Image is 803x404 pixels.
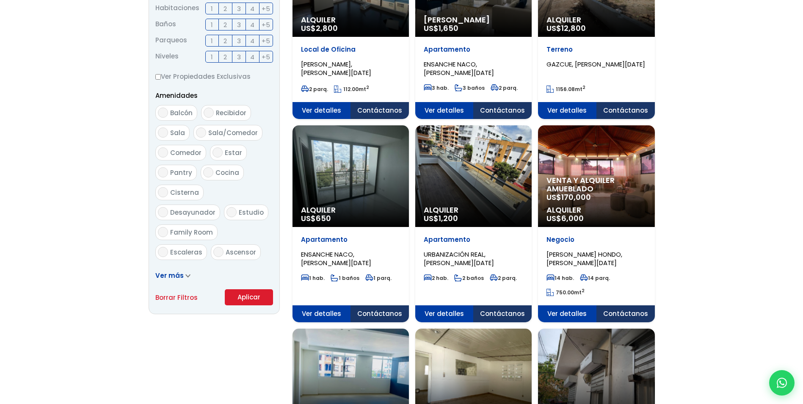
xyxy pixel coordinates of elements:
[546,213,584,224] span: US$
[215,168,239,177] span: Cocina
[216,108,246,117] span: Recibidor
[473,102,532,119] span: Contáctanos
[262,36,270,46] span: +5
[158,227,168,237] input: Family Room
[211,36,213,46] span: 1
[196,127,206,138] input: Sala/Comedor
[301,86,328,93] span: 2 parq.
[596,102,655,119] span: Contáctanos
[170,188,199,197] span: Cisterna
[224,36,227,46] span: 2
[582,84,585,91] sup: 2
[546,176,646,193] span: Venta y alquiler amueblado
[239,208,264,217] span: Estudio
[365,274,392,282] span: 1 parq.
[237,36,241,46] span: 3
[250,52,254,62] span: 4
[546,235,646,244] p: Negocio
[170,148,201,157] span: Comedor
[439,213,458,224] span: 1,200
[424,23,458,33] span: US$
[561,192,591,202] span: 170,000
[211,19,213,30] span: 1
[596,305,655,322] span: Contáctanos
[556,289,574,296] span: 750.00
[424,60,494,77] span: ENSANCHE NACO, [PERSON_NAME][DATE]
[454,274,484,282] span: 2 baños
[424,213,458,224] span: US$
[424,250,494,267] span: URBANIZACIÓN REAL, [PERSON_NAME][DATE]
[350,305,409,322] span: Contáctanos
[546,23,586,33] span: US$
[155,51,179,63] span: Niveles
[170,228,213,237] span: Family Room
[155,19,176,30] span: Baños
[211,52,213,62] span: 1
[301,16,400,24] span: Alquiler
[546,289,585,296] span: mt
[224,3,227,14] span: 2
[301,60,371,77] span: [PERSON_NAME], [PERSON_NAME][DATE]
[170,248,202,257] span: Escaleras
[301,235,400,244] p: Apartamento
[158,127,168,138] input: Sala
[170,128,185,137] span: Sala
[538,305,596,322] span: Ver detalles
[455,84,485,91] span: 3 baños
[155,3,199,14] span: Habitaciones
[226,207,237,217] input: Estudio
[546,45,646,54] p: Terreno
[213,247,224,257] input: Ascensor
[580,274,610,282] span: 14 parq.
[546,60,645,69] span: GAZCUE, [PERSON_NAME][DATE]
[212,147,223,158] input: Estar
[250,36,254,46] span: 4
[546,250,622,267] span: [PERSON_NAME] HONDO, [PERSON_NAME][DATE]
[331,274,359,282] span: 1 baños
[237,19,241,30] span: 3
[415,102,474,119] span: Ver detalles
[546,86,585,93] span: mt
[158,187,168,197] input: Cisterna
[155,271,184,280] span: Ver más
[301,206,400,214] span: Alquiler
[203,167,213,177] input: Cocina
[538,102,596,119] span: Ver detalles
[293,305,351,322] span: Ver detalles
[301,274,325,282] span: 1 hab.
[225,148,242,157] span: Estar
[424,206,523,214] span: Alquiler
[155,90,273,101] p: Amenidades
[155,271,190,280] a: Ver más
[316,23,338,33] span: 2,800
[415,305,474,322] span: Ver detalles
[439,23,458,33] span: 1,650
[293,125,409,322] a: Alquiler US$650 Apartamento ENSANCHE NACO, [PERSON_NAME][DATE] 1 hab. 1 baños 1 parq. Ver detalle...
[343,86,359,93] span: 112.00
[211,3,213,14] span: 1
[546,16,646,24] span: Alquiler
[301,250,371,267] span: ENSANCHE NACO, [PERSON_NAME][DATE]
[155,74,161,80] input: Ver Propiedades Exclusivas
[204,108,214,118] input: Recibidor
[208,128,258,137] span: Sala/Comedor
[350,102,409,119] span: Contáctanos
[424,235,523,244] p: Apartamento
[226,248,256,257] span: Ascensor
[301,23,338,33] span: US$
[473,305,532,322] span: Contáctanos
[262,52,270,62] span: +5
[262,3,270,14] span: +5
[556,86,575,93] span: 1156.08
[301,45,400,54] p: Local de Oficina
[158,207,168,217] input: Desayunador
[491,84,518,91] span: 2 parq.
[424,45,523,54] p: Apartamento
[170,168,192,177] span: Pantry
[301,213,331,224] span: US$
[155,35,187,47] span: Parqueos
[158,167,168,177] input: Pantry
[546,192,591,202] span: US$
[334,86,369,93] span: mt
[561,23,586,33] span: 12,800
